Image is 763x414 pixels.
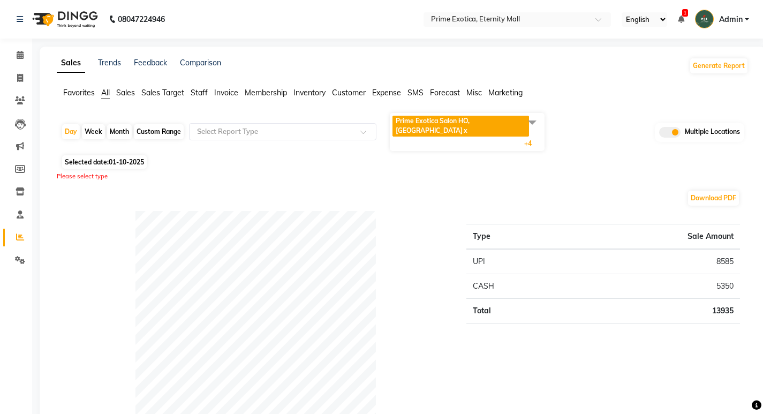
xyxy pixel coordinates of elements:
[567,298,740,323] td: 13935
[463,126,467,134] a: x
[27,4,101,34] img: logo
[293,88,326,97] span: Inventory
[214,88,238,97] span: Invoice
[134,58,167,67] a: Feedback
[466,224,567,249] th: Type
[678,14,684,24] a: 1
[682,9,688,17] span: 1
[116,88,135,97] span: Sales
[688,191,739,206] button: Download PDF
[141,88,184,97] span: Sales Target
[488,88,523,97] span: Marketing
[466,88,482,97] span: Misc
[109,158,144,166] span: 01-10-2025
[134,124,184,139] div: Custom Range
[118,4,165,34] b: 08047224946
[180,58,221,67] a: Comparison
[567,249,740,274] td: 8585
[57,172,749,181] div: Please select type
[567,274,740,298] td: 5350
[407,88,424,97] span: SMS
[107,124,132,139] div: Month
[372,88,401,97] span: Expense
[466,298,567,323] td: Total
[567,224,740,249] th: Sale Amount
[695,10,714,28] img: Admin
[101,88,110,97] span: All
[466,274,567,298] td: CASH
[191,88,208,97] span: Staff
[396,117,470,134] span: Prime Exotica Salon HO, [GEOGRAPHIC_DATA]
[524,139,540,147] span: +4
[332,88,366,97] span: Customer
[466,249,567,274] td: UPI
[62,155,147,169] span: Selected date:
[685,127,740,138] span: Multiple Locations
[430,88,460,97] span: Forecast
[98,58,121,67] a: Trends
[719,14,743,25] span: Admin
[62,124,80,139] div: Day
[57,54,85,73] a: Sales
[63,88,95,97] span: Favorites
[245,88,287,97] span: Membership
[82,124,105,139] div: Week
[690,58,747,73] button: Generate Report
